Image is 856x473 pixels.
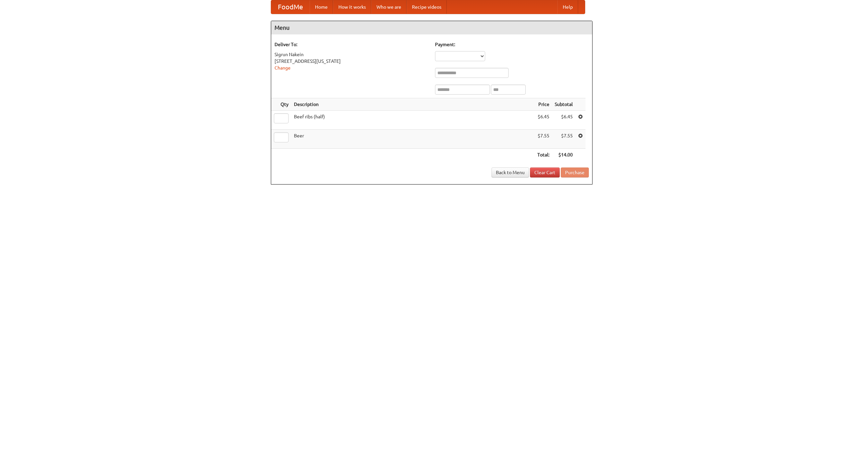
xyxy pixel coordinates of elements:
a: Home [310,0,333,14]
a: Back to Menu [492,167,529,178]
td: $7.55 [535,130,552,149]
h5: Payment: [435,41,589,48]
td: $6.45 [552,111,575,130]
th: Description [291,98,535,111]
td: $7.55 [552,130,575,149]
th: $14.00 [552,149,575,161]
a: FoodMe [271,0,310,14]
a: Change [275,65,291,71]
th: Price [535,98,552,111]
th: Qty [271,98,291,111]
td: Beef ribs (half) [291,111,535,130]
h4: Menu [271,21,592,34]
button: Purchase [561,167,589,178]
th: Subtotal [552,98,575,111]
a: How it works [333,0,371,14]
a: Recipe videos [407,0,447,14]
a: Help [557,0,578,14]
div: Sigrun Nakein [275,51,428,58]
h5: Deliver To: [275,41,428,48]
a: Clear Cart [530,167,560,178]
div: [STREET_ADDRESS][US_STATE] [275,58,428,65]
a: Who we are [371,0,407,14]
td: $6.45 [535,111,552,130]
th: Total: [535,149,552,161]
td: Beer [291,130,535,149]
